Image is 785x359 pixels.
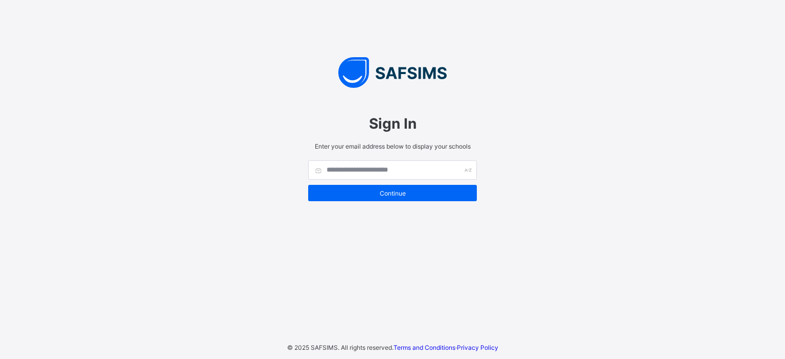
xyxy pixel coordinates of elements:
span: Continue [316,189,469,197]
img: SAFSIMS Logo [298,57,487,88]
a: Terms and Conditions [394,344,455,351]
a: Privacy Policy [457,344,498,351]
span: · [394,344,498,351]
span: © 2025 SAFSIMS. All rights reserved. [287,344,394,351]
span: Sign In [308,115,477,132]
span: Enter your email address below to display your schools [308,142,477,150]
